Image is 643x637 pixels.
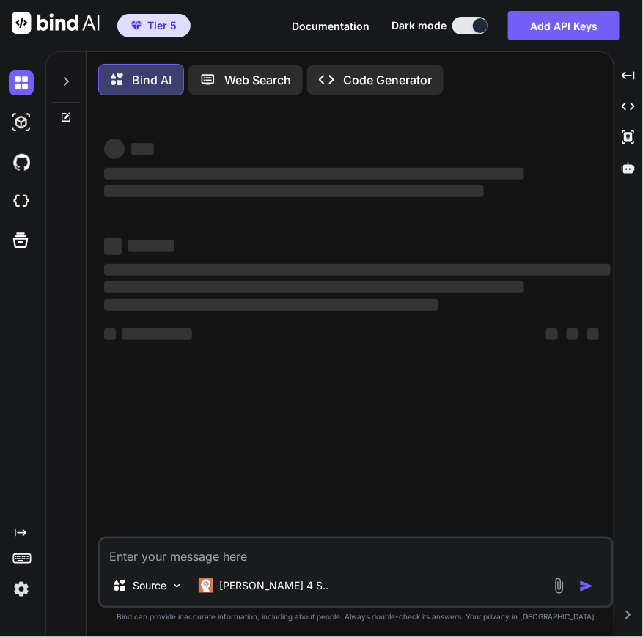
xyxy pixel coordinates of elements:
[292,20,370,32] span: Documentation
[343,71,432,89] p: Code Generator
[219,578,328,593] p: [PERSON_NAME] 4 S..
[104,299,438,311] span: ‌
[579,579,594,594] img: icon
[104,139,125,159] span: ‌
[132,71,172,89] p: Bind AI
[104,168,524,180] span: ‌
[104,238,122,255] span: ‌
[508,11,620,40] button: Add API Keys
[133,578,166,593] p: Source
[104,185,484,197] span: ‌
[147,18,177,33] span: Tier 5
[131,21,142,30] img: premium
[224,71,291,89] p: Web Search
[9,577,34,602] img: settings
[12,12,100,34] img: Bind AI
[9,110,34,135] img: darkAi-studio
[98,611,614,622] p: Bind can provide inaccurate information, including about people. Always double-check its answers....
[551,578,567,594] img: attachment
[199,578,213,593] img: Claude 4 Sonnet
[9,70,34,95] img: darkChat
[104,281,524,293] span: ‌
[171,580,183,592] img: Pick Models
[9,189,34,214] img: cloudideIcon
[587,328,599,340] span: ‌
[104,328,116,340] span: ‌
[117,14,191,37] button: premiumTier 5
[104,264,611,276] span: ‌
[122,328,192,340] span: ‌
[567,328,578,340] span: ‌
[128,240,174,252] span: ‌
[292,18,370,34] button: Documentation
[131,143,154,155] span: ‌
[9,150,34,174] img: githubDark
[546,328,558,340] span: ‌
[392,18,447,33] span: Dark mode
